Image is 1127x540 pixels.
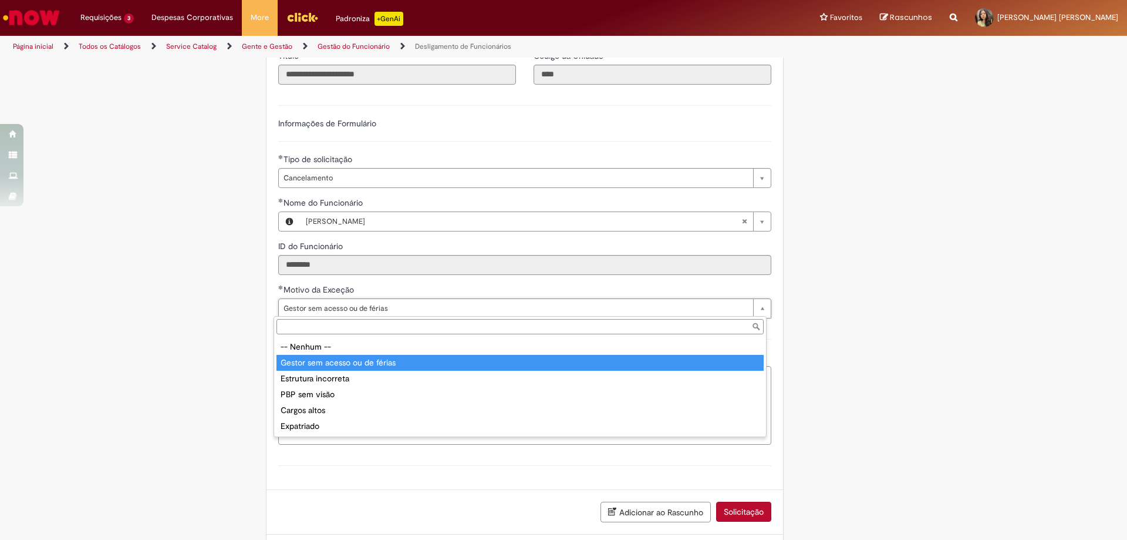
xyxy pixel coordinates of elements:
[276,339,764,355] div: -- Nenhum --
[274,337,766,437] ul: Motivo da Exceção
[276,403,764,418] div: Cargos altos
[276,371,764,387] div: Estrutura incorreta
[276,355,764,371] div: Gestor sem acesso ou de férias
[276,387,764,403] div: PBP sem visão
[276,418,764,434] div: Expatriado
